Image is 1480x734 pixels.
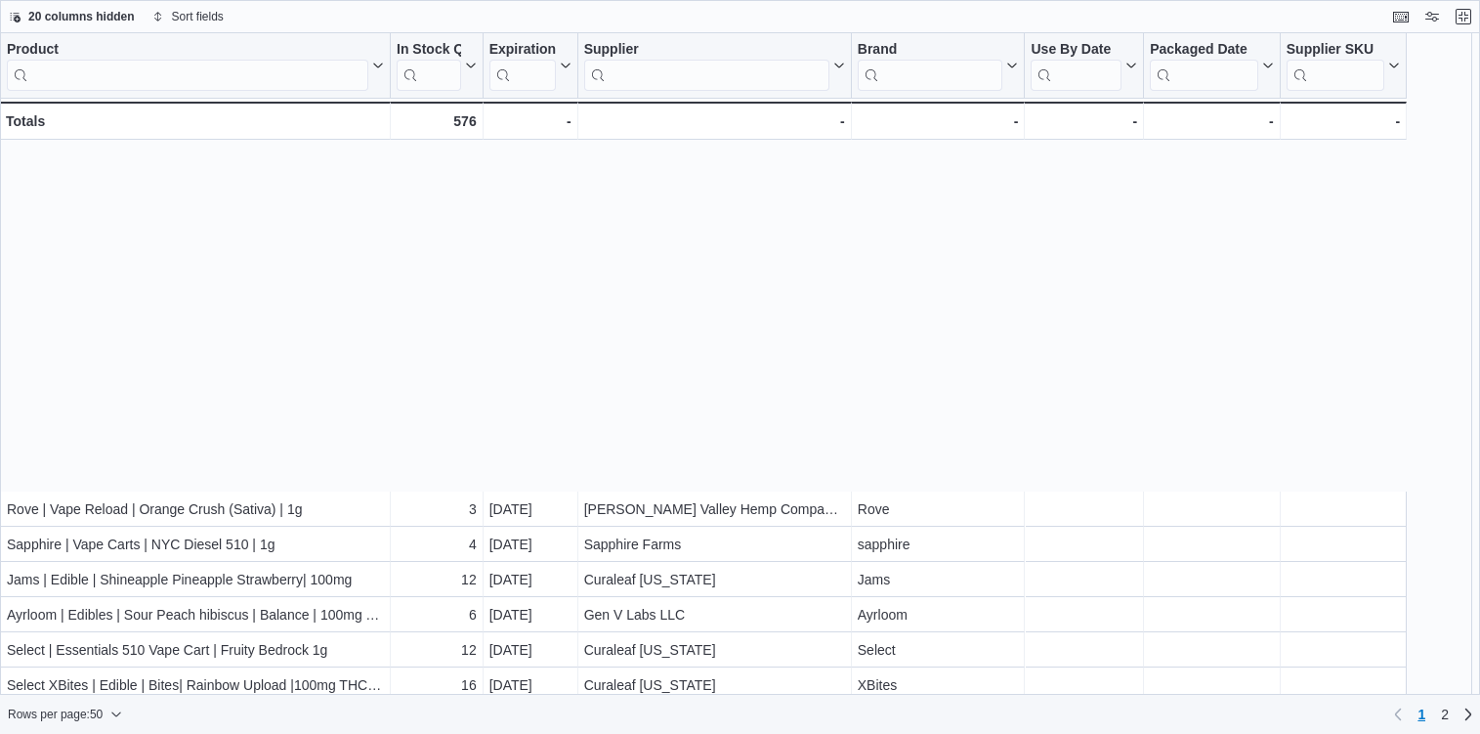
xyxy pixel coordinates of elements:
button: Sort fields [145,5,232,28]
a: Page 2 of 2 [1433,699,1457,730]
div: Expiration Date [489,41,556,60]
div: Totals [6,109,384,133]
button: Page 1 of 2 [1410,699,1433,730]
div: - [1150,109,1274,133]
div: In Stock Qty [397,41,461,60]
div: [DATE] [489,497,571,521]
div: Brand [858,41,1003,60]
div: - [489,109,571,133]
div: Rove | Vape Reload | Orange Crush (Sativa) | 1g [7,497,384,521]
div: Select | Essentials 510 Vape Cart | Fruity Bedrock 1g [7,638,384,662]
a: Next page [1457,703,1480,726]
div: Supplier [584,41,829,60]
span: Rows per page : 50 [8,707,103,722]
div: Product [7,41,368,60]
div: Select [858,638,1019,662]
div: Rove [858,497,1019,521]
div: [DATE] [489,603,571,626]
button: Previous page [1386,703,1410,726]
div: XBites [858,673,1019,697]
div: Curaleaf [US_STATE] [584,673,845,697]
div: [DATE] [489,638,571,662]
button: In Stock Qty [397,41,477,91]
div: - [1287,109,1400,133]
div: Use By Date [1031,41,1121,91]
div: 16 [397,673,477,697]
span: Sort fields [172,9,224,24]
button: Product [7,41,384,91]
button: 20 columns hidden [1,5,143,28]
div: [DATE] [489,673,571,697]
div: Sapphire Farms [584,533,845,556]
div: 12 [397,568,477,591]
div: Ayrloom | Edibles | Sour Peach hibiscus | Balance | 100mg THC | 10ct [7,603,384,626]
div: Packaged Date [1150,41,1258,60]
ul: Pagination for preceding grid [1410,699,1457,730]
div: Gen V Labs LLC [584,603,845,626]
div: Select XBites | Edible | Bites| Rainbow Upload |100mg THC| 10ct [7,673,384,697]
div: In Stock Qty [397,41,461,91]
div: 3 [397,497,477,521]
button: Exit fullscreen [1452,5,1475,28]
nav: Pagination for preceding grid [1386,699,1480,730]
button: Keyboard shortcuts [1389,5,1413,28]
button: Display options [1420,5,1444,28]
div: - [584,109,845,133]
div: Jams [858,568,1019,591]
div: Supplier SKU [1287,41,1384,60]
button: Supplier [584,41,845,91]
button: Use By Date [1031,41,1137,91]
div: 6 [397,603,477,626]
div: Supplier SKU [1287,41,1384,91]
button: Supplier SKU [1287,41,1400,91]
span: 20 columns hidden [28,9,135,24]
div: sapphire [858,533,1019,556]
div: Ayrloom [858,603,1019,626]
div: Jams | Edible | Shineapple Pineapple Strawberry| 100mg [7,568,384,591]
button: Expiration Date [489,41,571,91]
span: 2 [1441,705,1449,724]
button: Brand [858,41,1019,91]
div: Brand [858,41,1003,91]
div: Product [7,41,368,91]
div: - [858,109,1019,133]
div: Use By Date [1031,41,1121,60]
div: Packaged Date [1150,41,1258,91]
div: Supplier [584,41,829,91]
div: Curaleaf [US_STATE] [584,638,845,662]
span: 1 [1417,705,1425,724]
div: [PERSON_NAME] Valley Hemp Company, LLC [584,497,845,521]
div: 576 [397,109,477,133]
div: Expiration Date [489,41,556,91]
div: 12 [397,638,477,662]
div: 4 [397,533,477,556]
div: [DATE] [489,568,571,591]
div: - [1031,109,1137,133]
button: Packaged Date [1150,41,1274,91]
div: Curaleaf [US_STATE] [584,568,845,591]
div: Sapphire | Vape Carts | NYC Diesel 510 | 1g [7,533,384,556]
div: [DATE] [489,533,571,556]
